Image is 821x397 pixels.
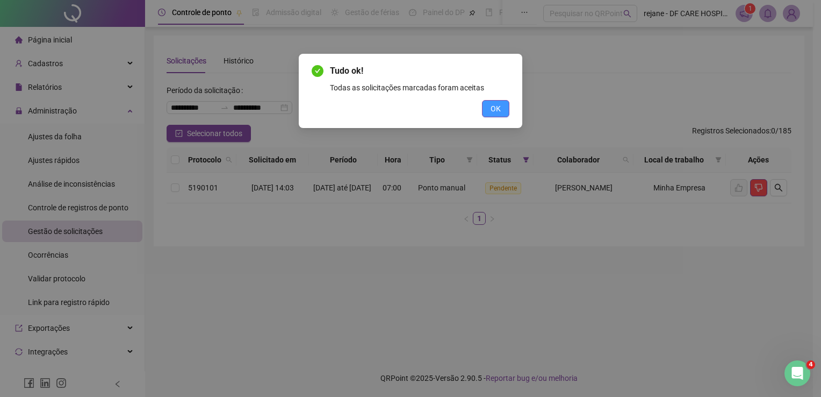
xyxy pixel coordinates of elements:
[312,65,323,77] span: check-circle
[330,82,509,94] div: Todas as solicitações marcadas foram aceitas
[491,103,501,115] span: OK
[482,100,509,117] button: OK
[784,360,810,386] iframe: Intercom live chat
[806,360,815,369] span: 4
[330,65,509,77] span: Tudo ok!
